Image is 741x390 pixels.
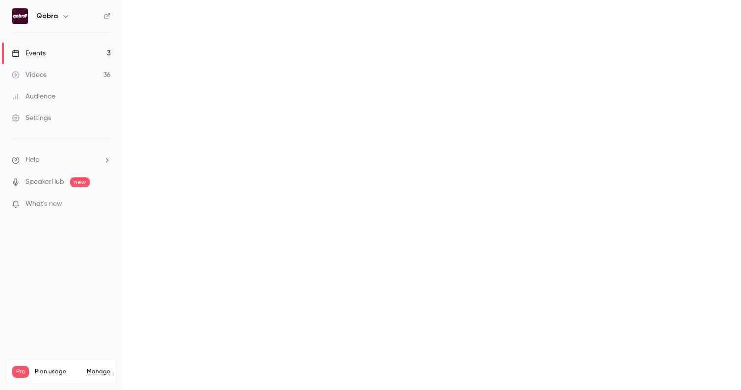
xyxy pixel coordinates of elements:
a: SpeakerHub [25,177,64,187]
h6: Qobra [36,11,58,21]
span: What's new [25,199,62,209]
img: Qobra [12,8,28,24]
span: Help [25,155,40,165]
div: Events [12,49,46,58]
div: Settings [12,113,51,123]
span: new [70,177,90,187]
div: Videos [12,70,47,80]
iframe: Noticeable Trigger [99,200,111,209]
span: Plan usage [35,368,81,376]
a: Manage [87,368,110,376]
span: Pro [12,366,29,378]
div: Audience [12,92,55,101]
li: help-dropdown-opener [12,155,111,165]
